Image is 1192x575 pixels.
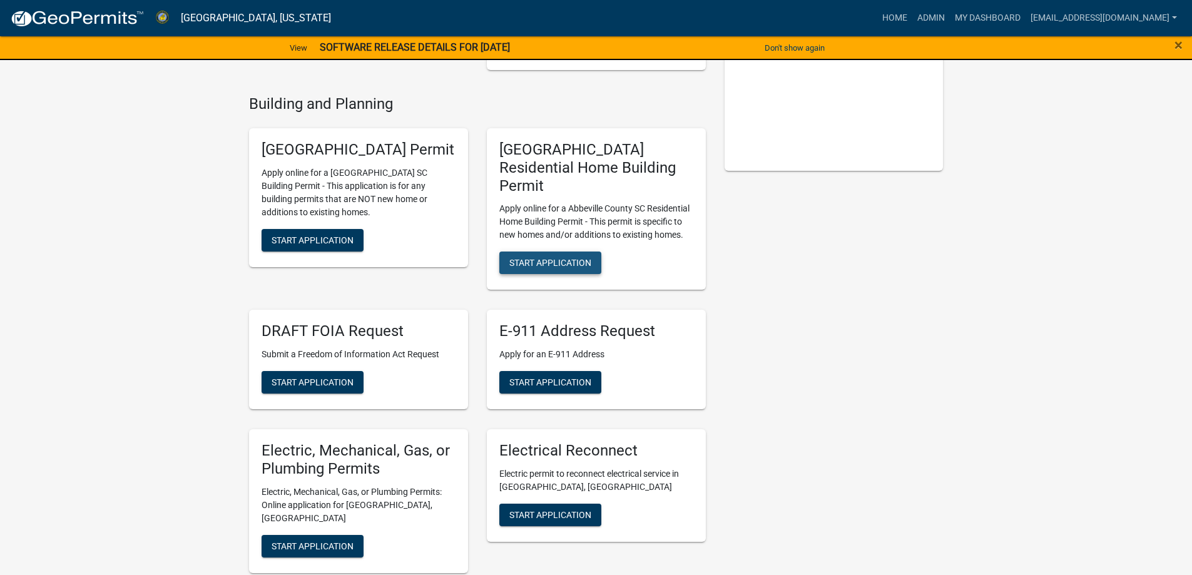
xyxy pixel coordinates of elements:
[181,8,331,29] a: [GEOGRAPHIC_DATA], [US_STATE]
[499,202,693,242] p: Apply online for a Abbeville County SC Residential Home Building Permit - This permit is specific...
[760,38,830,58] button: Don't show again
[1026,6,1182,30] a: [EMAIL_ADDRESS][DOMAIN_NAME]
[262,322,456,340] h5: DRAFT FOIA Request
[877,6,912,30] a: Home
[499,252,601,274] button: Start Application
[262,166,456,219] p: Apply online for a [GEOGRAPHIC_DATA] SC Building Permit - This application is for any building pe...
[1174,36,1183,54] span: ×
[262,442,456,478] h5: Electric, Mechanical, Gas, or Plumbing Permits
[320,41,510,53] strong: SOFTWARE RELEASE DETAILS FOR [DATE]
[249,95,706,113] h4: Building and Planning
[285,38,312,58] a: View
[262,486,456,525] p: Electric, Mechanical, Gas, or Plumbing Permits: Online application for [GEOGRAPHIC_DATA], [GEOGRA...
[262,348,456,361] p: Submit a Freedom of Information Act Request
[499,348,693,361] p: Apply for an E-911 Address
[262,229,364,252] button: Start Application
[499,371,601,394] button: Start Application
[262,141,456,159] h5: [GEOGRAPHIC_DATA] Permit
[272,541,354,551] span: Start Application
[499,504,601,526] button: Start Application
[509,258,591,268] span: Start Application
[1174,38,1183,53] button: Close
[154,9,171,26] img: Abbeville County, South Carolina
[499,141,693,195] h5: [GEOGRAPHIC_DATA] Residential Home Building Permit
[912,6,950,30] a: Admin
[509,510,591,520] span: Start Application
[509,377,591,387] span: Start Application
[499,442,693,460] h5: Electrical Reconnect
[499,467,693,494] p: Electric permit to reconnect electrical service in [GEOGRAPHIC_DATA], [GEOGRAPHIC_DATA]
[272,235,354,245] span: Start Application
[950,6,1026,30] a: My Dashboard
[499,322,693,340] h5: E-911 Address Request
[272,377,354,387] span: Start Application
[262,371,364,394] button: Start Application
[262,535,364,557] button: Start Application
